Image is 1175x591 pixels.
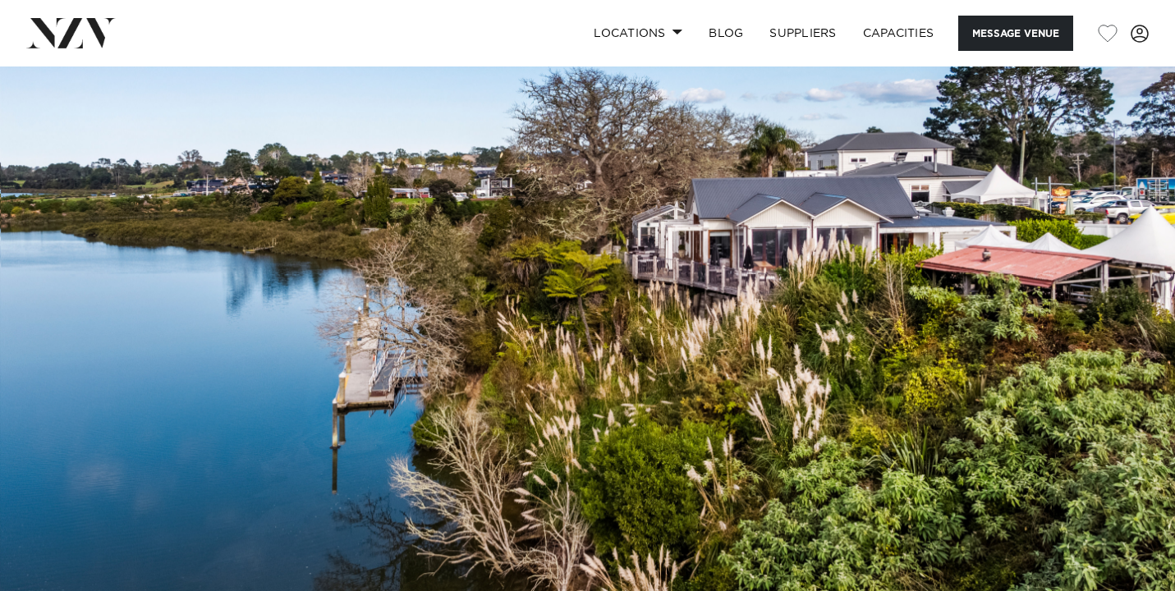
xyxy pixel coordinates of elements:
[756,16,849,51] a: SUPPLIERS
[850,16,948,51] a: Capacities
[695,16,756,51] a: BLOG
[26,18,116,48] img: nzv-logo.png
[958,16,1073,51] button: Message Venue
[581,16,695,51] a: Locations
